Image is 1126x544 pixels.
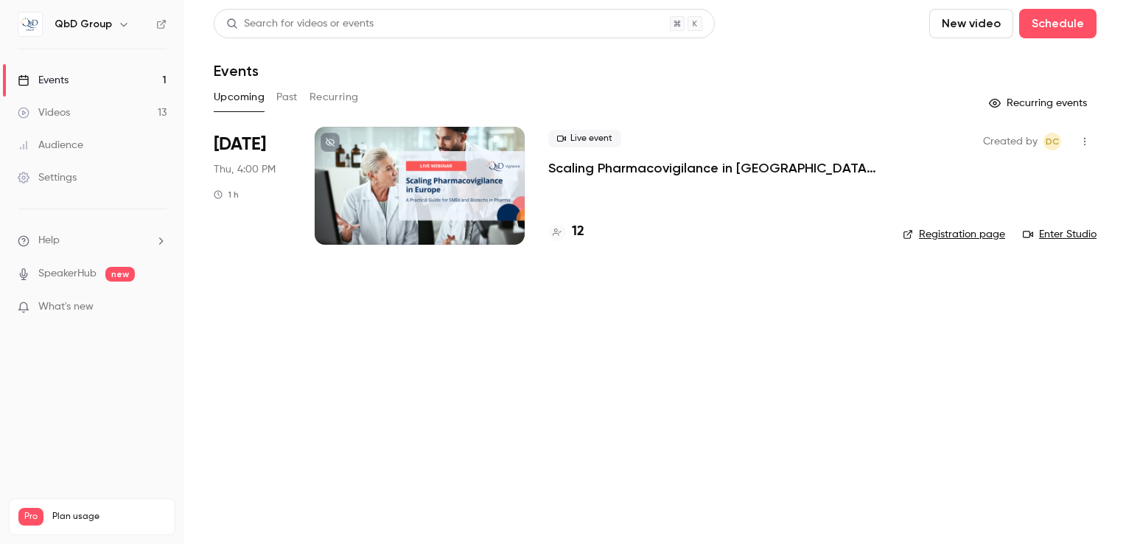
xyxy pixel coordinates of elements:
[929,9,1013,38] button: New video
[548,159,879,177] a: Scaling Pharmacovigilance in [GEOGRAPHIC_DATA]: A Practical Guide for Pharma SMEs and Biotechs
[982,91,1097,115] button: Recurring events
[1043,133,1061,150] span: Daniel Cubero
[983,133,1038,150] span: Created by
[55,17,112,32] h6: QbD Group
[38,266,97,282] a: SpeakerHub
[18,105,70,120] div: Videos
[214,86,265,109] button: Upcoming
[18,73,69,88] div: Events
[18,138,83,153] div: Audience
[903,227,1005,242] a: Registration page
[18,13,42,36] img: QbD Group
[18,508,43,526] span: Pro
[548,130,621,147] span: Live event
[1023,227,1097,242] a: Enter Studio
[214,62,259,80] h1: Events
[548,222,584,242] a: 12
[214,127,291,245] div: Nov 13 Thu, 4:00 PM (Europe/Madrid)
[214,162,276,177] span: Thu, 4:00 PM
[1046,133,1059,150] span: DC
[572,222,584,242] h4: 12
[310,86,359,109] button: Recurring
[276,86,298,109] button: Past
[105,267,135,282] span: new
[214,133,266,156] span: [DATE]
[52,511,166,523] span: Plan usage
[226,16,374,32] div: Search for videos or events
[38,299,94,315] span: What's new
[1019,9,1097,38] button: Schedule
[214,189,239,200] div: 1 h
[38,233,60,248] span: Help
[149,301,167,314] iframe: Noticeable Trigger
[18,233,167,248] li: help-dropdown-opener
[18,170,77,185] div: Settings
